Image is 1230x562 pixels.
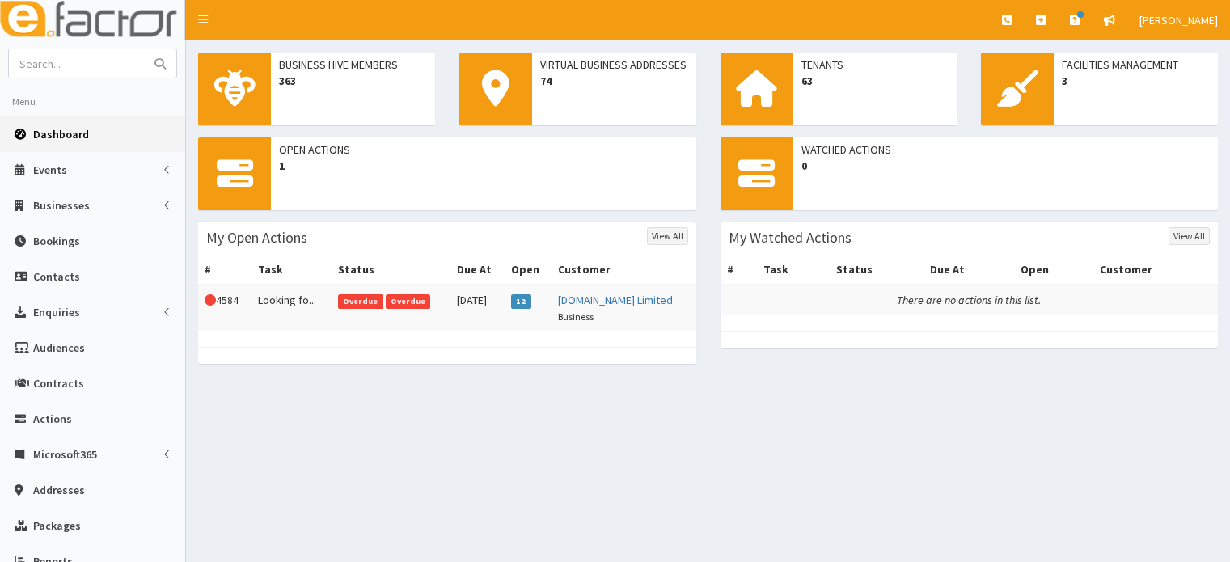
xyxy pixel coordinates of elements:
i: This Action is overdue! [205,294,216,306]
th: Customer [1093,255,1218,285]
span: Open Actions [279,142,688,158]
span: Audiences [33,340,85,355]
span: 363 [279,73,427,89]
a: [DOMAIN_NAME] Limited [558,293,673,307]
h3: My Watched Actions [729,230,852,245]
th: Due At [924,255,1014,285]
span: Dashboard [33,127,89,142]
span: Events [33,163,67,177]
span: 74 [540,73,688,89]
span: Contracts [33,376,84,391]
span: Tenants [801,57,949,73]
a: View All [647,227,688,245]
th: Status [830,255,924,285]
th: Status [332,255,450,285]
h3: My Open Actions [206,230,307,245]
span: Overdue [386,294,431,309]
td: Looking fo... [251,285,332,331]
span: Facilities Management [1062,57,1210,73]
th: Customer [552,255,696,285]
td: 4584 [198,285,251,331]
span: Businesses [33,198,90,213]
th: # [721,255,758,285]
span: 12 [511,294,531,309]
span: [PERSON_NAME] [1139,13,1218,27]
th: Due At [450,255,505,285]
small: Business [558,311,594,323]
span: Microsoft365 [33,447,97,462]
i: There are no actions in this list. [897,293,1041,307]
th: Task [251,255,332,285]
span: 3 [1062,73,1210,89]
span: Actions [33,412,72,426]
span: 1 [279,158,688,174]
span: Addresses [33,483,85,497]
th: Open [1014,255,1093,285]
span: 63 [801,73,949,89]
th: # [198,255,251,285]
a: View All [1169,227,1210,245]
span: Enquiries [33,305,80,319]
span: Packages [33,518,81,533]
span: Virtual Business Addresses [540,57,688,73]
span: Business Hive Members [279,57,427,73]
th: Task [757,255,830,285]
input: Search... [9,49,145,78]
th: Open [505,255,552,285]
span: 0 [801,158,1211,174]
span: Bookings [33,234,80,248]
span: Overdue [338,294,383,309]
span: Contacts [33,269,80,284]
span: Watched Actions [801,142,1211,158]
td: [DATE] [450,285,505,331]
